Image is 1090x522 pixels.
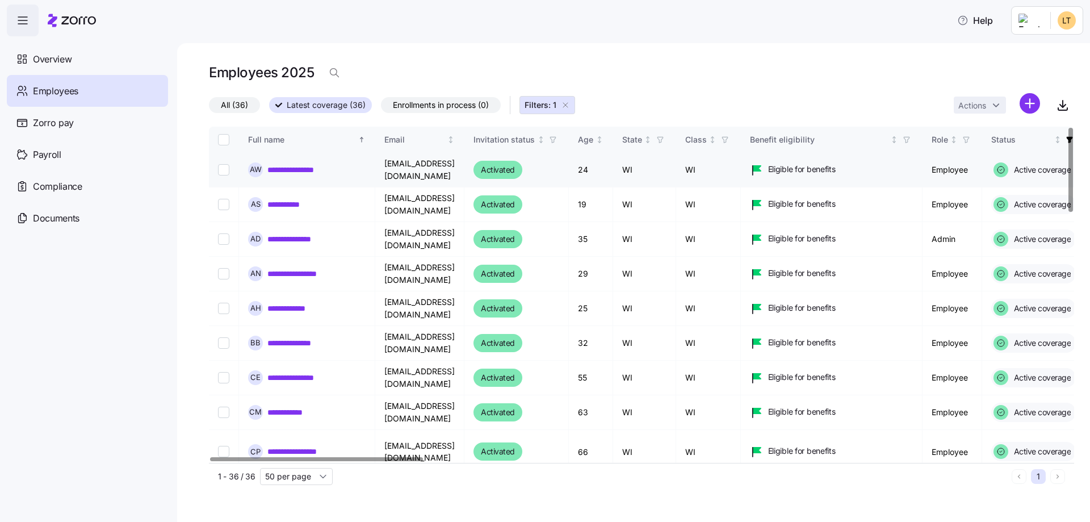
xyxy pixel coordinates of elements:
[768,337,836,348] span: Eligible for benefits
[676,127,741,153] th: ClassNot sorted
[384,133,445,146] div: Email
[613,127,676,153] th: StateNot sorted
[676,361,741,395] td: WI
[676,395,741,430] td: WI
[481,336,515,350] span: Activated
[33,52,72,66] span: Overview
[1011,337,1071,349] span: Active coverage
[932,133,948,146] div: Role
[250,235,261,243] span: A D
[750,133,888,146] div: Benefit eligibility
[218,471,255,482] span: 1 - 36 / 36
[1011,268,1071,279] span: Active coverage
[923,153,982,187] td: Employee
[1011,303,1071,314] span: Active coverage
[569,430,613,474] td: 66
[613,153,676,187] td: WI
[250,304,261,312] span: A H
[473,133,535,146] div: Invitation status
[250,270,261,277] span: A N
[569,326,613,361] td: 32
[249,408,262,416] span: C M
[569,187,613,222] td: 19
[464,127,569,153] th: Invitation statusNot sorted
[613,430,676,474] td: WI
[569,153,613,187] td: 24
[7,170,168,202] a: Compliance
[1054,136,1062,144] div: Not sorted
[218,164,229,176] input: Select record 1
[375,291,464,326] td: [EMAIL_ADDRESS][DOMAIN_NAME]
[569,291,613,326] td: 25
[622,133,642,146] div: State
[7,107,168,139] a: Zorro pay
[958,102,986,110] span: Actions
[613,395,676,430] td: WI
[768,445,836,457] span: Eligible for benefits
[1011,233,1071,245] span: Active coverage
[251,201,261,208] span: A S
[33,116,74,130] span: Zorro pay
[375,395,464,430] td: [EMAIL_ADDRESS][DOMAIN_NAME]
[676,153,741,187] td: WI
[613,326,676,361] td: WI
[685,133,707,146] div: Class
[768,233,836,244] span: Eligible for benefits
[923,257,982,291] td: Employee
[676,291,741,326] td: WI
[676,430,741,474] td: WI
[1011,164,1071,176] span: Active coverage
[33,148,61,162] span: Payroll
[923,361,982,395] td: Employee
[676,187,741,222] td: WI
[768,371,836,383] span: Eligible for benefits
[287,98,366,112] span: Latest coverage (36)
[218,372,229,383] input: Select record 7
[33,84,78,98] span: Employees
[676,222,741,257] td: WI
[954,97,1006,114] button: Actions
[375,222,464,257] td: [EMAIL_ADDRESS][DOMAIN_NAME]
[676,326,741,361] td: WI
[948,9,1002,32] button: Help
[1012,469,1026,484] button: Previous page
[569,361,613,395] td: 55
[375,257,464,291] td: [EMAIL_ADDRESS][DOMAIN_NAME]
[519,96,575,114] button: Filters: 1
[923,187,982,222] td: Employee
[481,371,515,385] span: Activated
[923,291,982,326] td: Employee
[358,136,366,144] div: Sorted ascending
[537,136,545,144] div: Not sorted
[481,163,515,177] span: Activated
[768,406,836,417] span: Eligible for benefits
[613,257,676,291] td: WI
[613,361,676,395] td: WI
[741,127,923,153] th: Benefit eligibilityNot sorted
[393,98,489,112] span: Enrollments in process (0)
[569,257,613,291] td: 29
[481,302,515,315] span: Activated
[375,430,464,474] td: [EMAIL_ADDRESS][DOMAIN_NAME]
[1011,372,1071,383] span: Active coverage
[218,337,229,349] input: Select record 6
[1011,199,1071,210] span: Active coverage
[33,179,82,194] span: Compliance
[7,75,168,107] a: Employees
[991,133,1052,146] div: Status
[923,395,982,430] td: Employee
[250,166,262,173] span: A W
[221,98,248,112] span: All (36)
[923,430,982,474] td: Employee
[218,268,229,279] input: Select record 4
[768,164,836,175] span: Eligible for benefits
[578,133,593,146] div: Age
[1058,11,1076,30] img: cf3adee9446d29e3d146d5098cdc2e37
[569,222,613,257] td: 35
[481,445,515,458] span: Activated
[218,303,229,314] input: Select record 5
[950,136,958,144] div: Not sorted
[923,326,982,361] td: Employee
[1011,446,1071,457] span: Active coverage
[923,222,982,257] td: Admin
